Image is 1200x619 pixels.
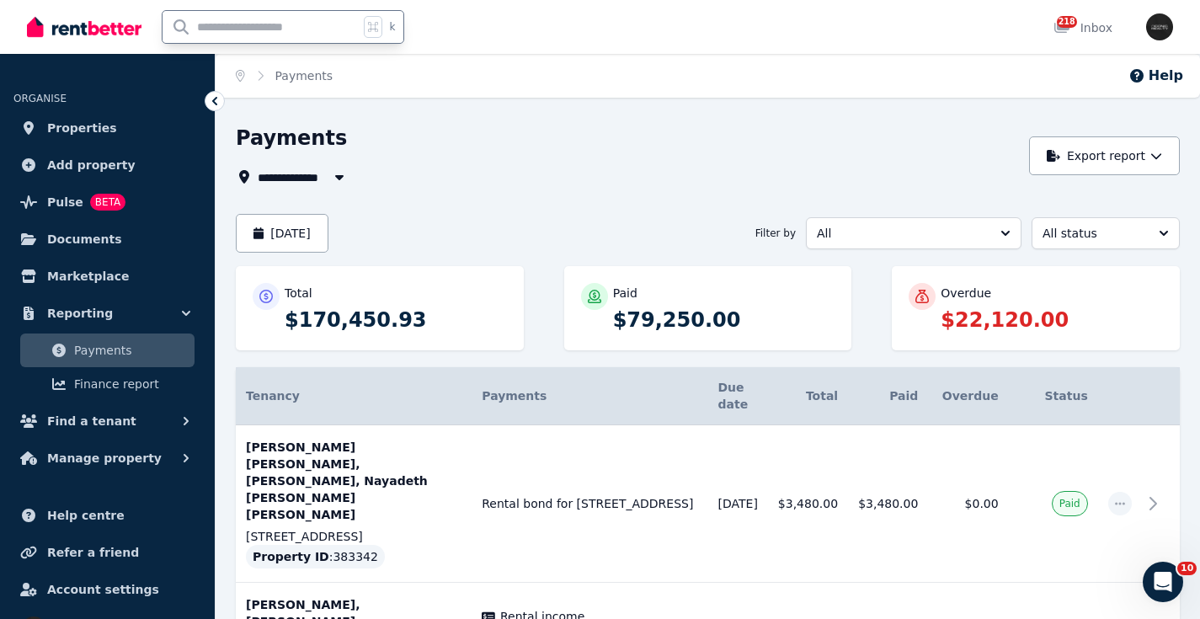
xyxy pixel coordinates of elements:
button: All [806,217,1021,249]
p: Total [285,285,312,301]
span: All status [1043,225,1145,242]
span: Marketplace [47,266,129,286]
button: Help [1128,66,1183,86]
p: [STREET_ADDRESS] [246,528,461,545]
p: [PERSON_NAME] [PERSON_NAME], [PERSON_NAME], Nayadeth [PERSON_NAME] [PERSON_NAME] [246,439,461,523]
span: Manage property [47,448,162,468]
img: RentBetter [27,14,141,40]
th: Paid [848,367,928,425]
a: Finance report [20,367,195,401]
a: Account settings [13,573,201,606]
img: Iconic Realty Pty Ltd [1146,13,1173,40]
th: Status [1009,367,1098,425]
span: Property ID [253,548,329,565]
span: Filter by [755,227,796,240]
p: Paid [613,285,637,301]
td: $3,480.00 [768,425,848,583]
span: Finance report [74,374,188,394]
a: Marketplace [13,259,201,293]
th: Overdue [928,367,1008,425]
span: Payments [74,340,188,360]
span: Help centre [47,505,125,526]
button: Manage property [13,441,201,475]
span: Payments [482,389,547,403]
span: Add property [47,155,136,175]
span: k [389,20,395,34]
a: Add property [13,148,201,182]
a: Documents [13,222,201,256]
span: $0.00 [965,497,999,510]
span: BETA [90,194,125,211]
span: 218 [1057,16,1077,28]
td: $3,480.00 [848,425,928,583]
span: Paid [1059,497,1080,510]
p: $79,250.00 [613,307,835,334]
a: Refer a friend [13,536,201,569]
span: Find a tenant [47,411,136,431]
p: $170,450.93 [285,307,507,334]
button: Find a tenant [13,404,201,438]
a: Payments [20,334,195,367]
a: Properties [13,111,201,145]
span: 10 [1177,562,1197,575]
button: Reporting [13,296,201,330]
span: ORGANISE [13,93,67,104]
th: Tenancy [236,367,472,425]
p: $22,120.00 [941,307,1163,334]
span: Documents [47,229,122,249]
button: [DATE] [236,214,328,253]
span: All [817,225,987,242]
span: Reporting [47,303,113,323]
a: Help centre [13,499,201,532]
button: Export report [1029,136,1180,175]
button: All status [1032,217,1180,249]
p: Overdue [941,285,991,301]
th: Due date [708,367,768,425]
iframe: Intercom live chat [1143,562,1183,602]
span: Refer a friend [47,542,139,563]
span: Rental bond for [STREET_ADDRESS] [482,495,697,512]
span: Account settings [47,579,159,600]
a: Payments [275,69,333,83]
a: PulseBETA [13,185,201,219]
div: Inbox [1053,19,1112,36]
nav: Breadcrumb [216,54,353,98]
th: Total [768,367,848,425]
h1: Payments [236,125,347,152]
td: [DATE] [708,425,768,583]
span: Pulse [47,192,83,212]
span: Properties [47,118,117,138]
div: : 383342 [246,545,385,568]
